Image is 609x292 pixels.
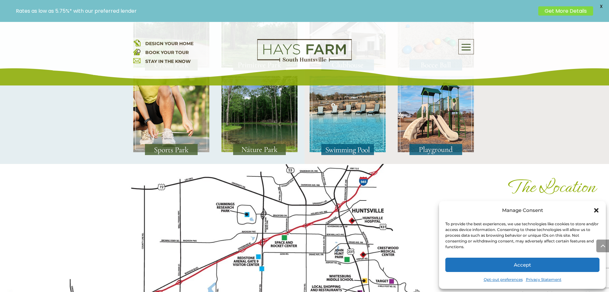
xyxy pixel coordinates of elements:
div: To provide the best experiences, we use technologies like cookies to store and/or access device i... [445,221,599,250]
div: Close dialog [593,207,599,214]
p: Rates as low as 5.75%* with our preferred lender [16,8,535,14]
button: Accept [445,258,599,272]
span: X [596,2,606,11]
img: Amenities_SportsPark [133,76,209,155]
img: Logo [257,39,352,62]
h1: The Location [482,177,595,200]
div: Manage Consent [502,206,543,215]
img: book your home tour [133,48,141,55]
a: Opt-out preferences [484,275,523,284]
img: design your home [133,39,141,46]
img: Amenities_SwimmingPool [310,76,386,155]
a: hays farm homes huntsville development [257,58,352,63]
a: BOOK YOUR TOUR [145,50,189,55]
img: Amenities_NaturePark [221,76,298,155]
a: DESIGN YOUR HOME [145,41,193,46]
a: Get More Details [538,6,593,16]
img: Amenities_Playground [398,76,474,155]
a: Privacy Statement [526,275,561,284]
a: STAY IN THE KNOW [145,58,191,64]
